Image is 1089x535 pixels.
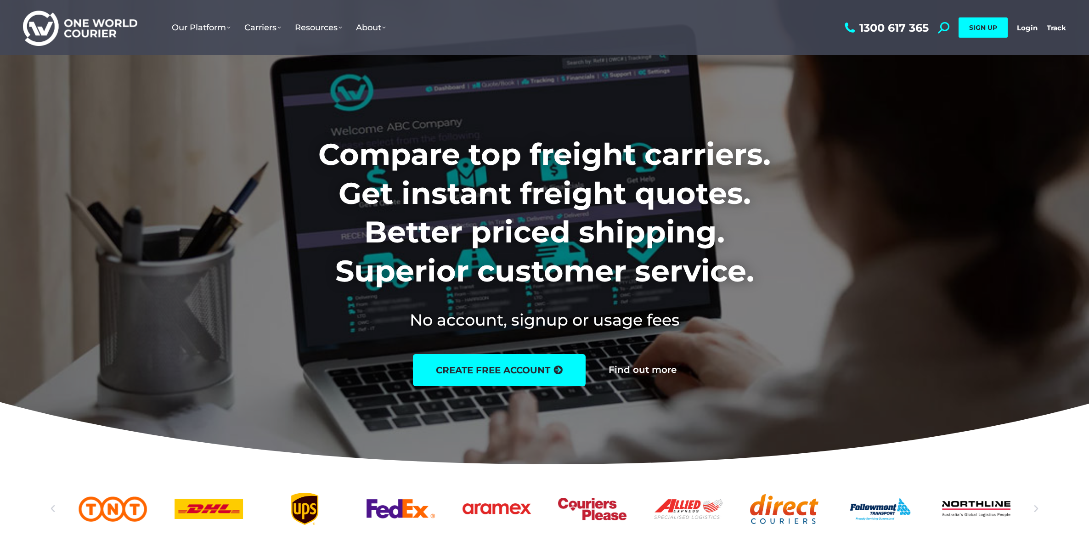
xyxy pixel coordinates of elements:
[842,22,929,34] a: 1300 617 365
[295,23,342,33] span: Resources
[654,493,722,525] div: 8 / 25
[244,23,281,33] span: Carriers
[79,493,1010,525] div: Slides
[356,23,386,33] span: About
[750,493,818,525] a: Direct Couriers logo
[175,493,243,525] a: DHl logo
[750,493,818,525] div: 9 / 25
[654,493,722,525] a: Allied Express logo
[271,493,339,525] div: 4 / 25
[288,13,349,42] a: Resources
[79,493,147,525] div: 2 / 25
[942,493,1010,525] div: 11 / 25
[23,9,137,46] img: One World Courier
[367,493,435,525] a: FedEx logo
[258,309,831,331] h2: No account, signup or usage fees
[559,493,627,525] a: Couriers Please logo
[463,493,531,525] div: 6 / 25
[942,493,1010,525] a: Northline logo
[258,135,831,290] h1: Compare top freight carriers. Get instant freight quotes. Better priced shipping. Superior custom...
[846,493,914,525] div: 10 / 25
[349,13,393,42] a: About
[969,23,997,32] span: SIGN UP
[271,493,339,525] a: UPS logo
[172,23,231,33] span: Our Platform
[237,13,288,42] a: Carriers
[175,493,243,525] div: 3 / 25
[959,17,1008,38] a: SIGN UP
[1047,23,1066,32] a: Track
[463,493,531,525] a: Aramex_logo
[413,354,586,386] a: create free account
[559,493,627,525] div: 7 / 25
[609,365,677,375] a: Find out more
[165,13,237,42] a: Our Platform
[79,493,147,525] a: TNT logo Australian freight company
[367,493,435,525] div: 5 / 25
[846,493,914,525] a: Followmont transoirt web logo
[1017,23,1038,32] a: Login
